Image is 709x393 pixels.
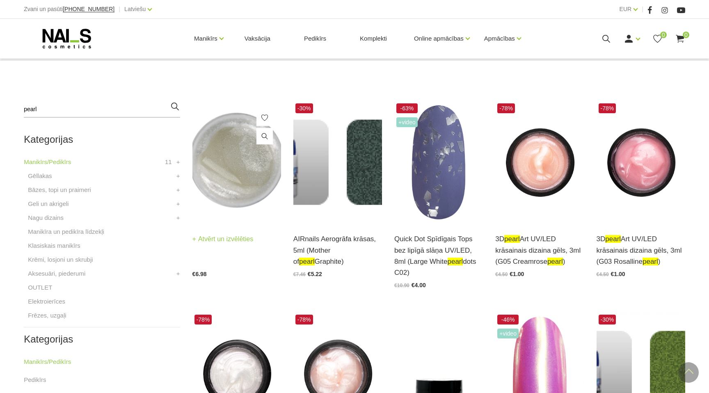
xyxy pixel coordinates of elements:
span: €1.00 [510,271,524,277]
span: -30% [599,315,616,324]
span: €4.50 [597,272,609,277]
img: 3D dizaina gēls ar izsmalcinātu pērļu mirdzumu piešķir jebkuram nagu zīmējumam apjoma un reljefa ... [495,101,584,223]
a: Elektroierīces [28,297,65,306]
span: €4.50 [495,272,508,277]
a: Apmācības [484,22,515,55]
span: €4.00 [412,282,426,288]
a: Bāzes, topi un praimeri [28,185,91,195]
span: 0 [660,32,667,38]
a: Komplekti [353,19,393,58]
span: -78% [599,103,616,113]
a: Geli un akrigeli [28,199,69,209]
a: Online apmācības [414,22,464,55]
span: pearl [299,258,315,265]
span: -78% [295,315,313,324]
span: pearl [504,235,520,243]
a: + [176,185,180,195]
span: -46% [497,315,519,324]
a: + [176,157,180,167]
a: 3DpearlArt UV/LED krāsainais dizaina gēls, 3ml (G03 Rosallinepearl) [597,233,685,267]
a: Pedikīrs [297,19,333,58]
a: Quick Dot Spīdīgais Tops bez lipīgā slāņa UV/LED, 8ml (Large Whitepearldots C02) [394,233,483,278]
a: Atvērt un izvēlēties [192,233,254,245]
span: -30% [295,103,313,113]
a: Krēmi, losjoni un skrubji [28,255,93,265]
span: pearl [448,258,463,265]
a: Pedikīrs [24,375,46,385]
span: €1.00 [611,271,625,277]
img: Quick Dot Tops – virsējais pārklājums bez lipīgā slāņa.Aktuālais trends modernam manikīra noslēgu... [394,101,483,223]
span: | [642,4,643,14]
span: 11 [165,157,172,167]
div: Zvani un pasūti [24,4,114,14]
span: €10.90 [394,283,409,288]
a: + [176,213,180,223]
span: | [119,4,120,14]
span: -78% [194,315,212,324]
a: + [176,171,180,181]
img: Daudzveidīgas krāsas aerogrāfijas mākslai.... [293,101,382,223]
span: -63% [396,103,418,113]
img: 3D dizaina gēls ar izsmalcinātu pērļu mirdzumu piešķir jebkuram nagu zīmējumam apjoma un reljefa ... [597,101,685,223]
span: +Video [497,329,519,338]
a: [PHONE_NUMBER] [63,6,114,12]
a: + [176,269,180,279]
a: 0 [652,34,663,44]
span: €7.46 [293,272,306,277]
span: +Video [396,117,418,127]
a: 3DpearlArt UV/LED krāsainais dizaina gēls, 3ml (G05 Creamrosepearl) [495,233,584,267]
a: + [176,199,180,209]
a: Manikīra un pedikīra līdzekļi [28,227,104,237]
span: €5.22 [308,271,322,277]
a: OUTLET [28,283,52,292]
a: Gēllakas [28,171,52,181]
a: 0 [675,34,685,44]
span: pearl [643,258,658,265]
span: -78% [497,103,515,113]
a: AIRnails Aerogrāfa krāsas, 5ml (Mother ofpearlGraphite) [293,233,382,267]
a: Vaksācija [238,19,277,58]
a: Klasiskais manikīrs [28,241,80,251]
a: Latviešu [124,4,146,14]
h2: Kategorijas [24,334,180,345]
a: EUR [620,4,632,14]
a: Manikīrs/Pedikīrs [24,357,71,367]
a: Frēzes, uzgaļi [28,311,66,320]
span: pearl [605,235,621,243]
img: Augstas kvalitātes krāsainie geli ar 4D pigmentu un piesātinātu toni. Dod iespēju zīmēt smalkas l... [192,101,281,223]
a: Manikīrs [194,22,217,55]
a: Aksesuāri, piederumi [28,269,85,279]
a: Manikīrs/Pedikīrs [24,157,71,167]
h2: Kategorijas [24,134,180,145]
a: Nagu dizains [28,213,64,223]
span: 0 [683,32,689,38]
span: pearl [547,258,563,265]
span: €6.98 [192,271,207,277]
input: Meklēt produktus ... [24,101,180,118]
